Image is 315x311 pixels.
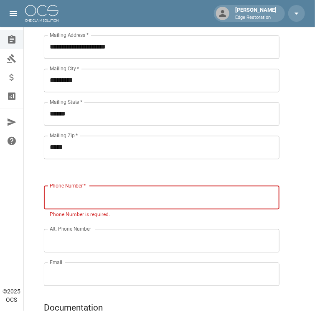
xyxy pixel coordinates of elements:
[5,5,22,22] button: open drawer
[50,98,82,105] label: Mailing State
[50,182,86,189] label: Phone Number
[25,5,58,22] img: ocs-logo-white-transparent.png
[3,287,21,304] div: © 2025 OCS
[50,31,89,39] label: Mailing Address
[50,259,62,266] label: Email
[232,6,280,21] div: [PERSON_NAME]
[50,211,274,219] p: Phone Number is required.
[50,65,79,72] label: Mailing City
[50,225,91,232] label: Alt. Phone Number
[235,14,277,21] p: Edge Restoration
[50,132,78,139] label: Mailing Zip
